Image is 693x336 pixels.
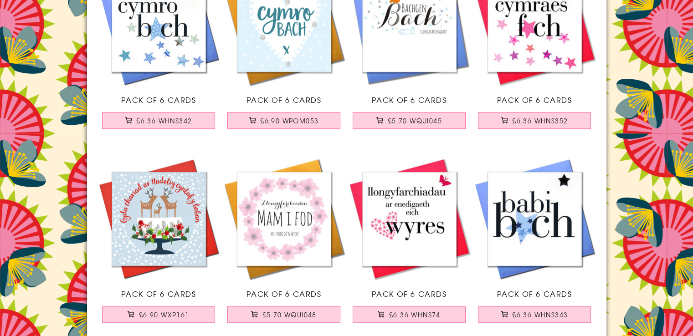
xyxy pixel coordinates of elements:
[227,112,340,129] button: £6.90 WPOM053
[102,112,215,129] button: £6.36 WHNS342
[497,94,572,105] span: Pack of 6 Cards
[96,156,221,281] img: Welsh Babys 1st Christmas Card, Nadolig Llawen, Reindeer, Pompom Embellished
[121,288,196,299] span: Pack of 6 Cards
[478,306,591,323] button: £6.36 WHNS343
[139,310,190,319] span: £6.90 WXP161
[353,306,466,323] button: £6.36 WHNS74
[96,156,221,332] a: Welsh Babys 1st Christmas Card, Nadolig Llawen, Reindeer, Pompom Embellished Pack of 6 Cards £6.9...
[478,112,591,129] button: £6.36 WHNS352
[512,116,568,125] span: £6.36 WHNS352
[372,288,447,299] span: Pack of 6 Cards
[221,156,347,332] a: Welsh Baby Card, Congratulations Mum to be, You'll be brilliant Pack of 6 Cards £5.70 WQUI048
[227,306,340,323] button: £5.70 WQUI048
[121,94,196,105] span: Pack of 6 Cards
[388,116,442,125] span: £5.70 WQUI045
[347,156,472,281] img: Welsh New Granddaughter Congratulations Card, Pink Heart, butterfly embellished
[512,310,568,319] span: £6.36 WHNS343
[260,116,318,125] span: £6.90 WPOM053
[353,112,466,129] button: £5.70 WQUI045
[472,156,597,332] a: Welsh Baby Card, Babi Bach, Baby Boy - Silver Star, padded star embellished Pack of 6 Cards £6.36...
[262,310,317,319] span: £5.70 WQUI048
[246,94,322,105] span: Pack of 6 Cards
[347,156,472,332] a: Welsh New Granddaughter Congratulations Card, Pink Heart, butterfly embellished Pack of 6 Cards £...
[389,310,441,319] span: £6.36 WHNS74
[472,156,597,281] img: Welsh Baby Card, Babi Bach, Baby Boy - Silver Star, padded star embellished
[102,306,215,323] button: £6.90 WXP161
[246,288,322,299] span: Pack of 6 Cards
[221,156,347,281] img: Welsh Baby Card, Congratulations Mum to be, You'll be brilliant
[372,94,447,105] span: Pack of 6 Cards
[136,116,192,125] span: £6.36 WHNS342
[497,288,572,299] span: Pack of 6 Cards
